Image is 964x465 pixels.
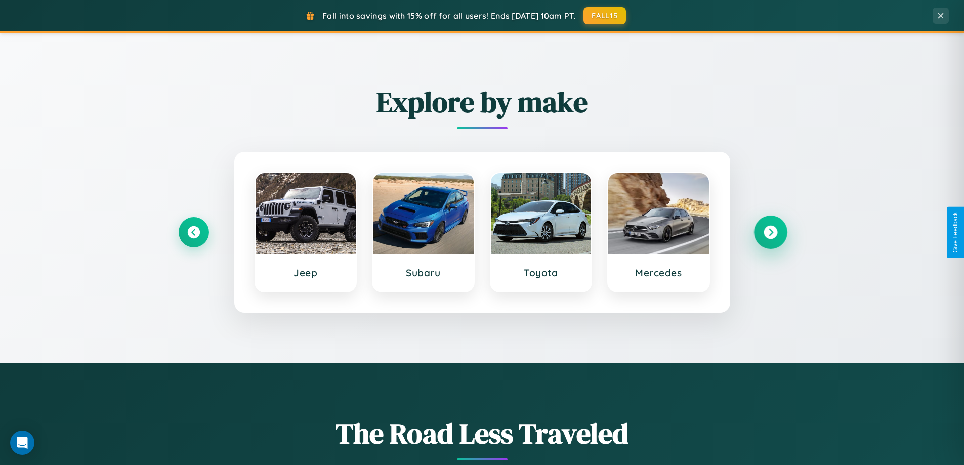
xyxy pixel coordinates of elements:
[266,267,346,279] h3: Jeep
[952,212,959,253] div: Give Feedback
[10,431,34,455] div: Open Intercom Messenger
[179,414,786,453] h1: The Road Less Traveled
[383,267,464,279] h3: Subaru
[179,82,786,121] h2: Explore by make
[501,267,581,279] h3: Toyota
[322,11,576,21] span: Fall into savings with 15% off for all users! Ends [DATE] 10am PT.
[583,7,626,24] button: FALL15
[618,267,699,279] h3: Mercedes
